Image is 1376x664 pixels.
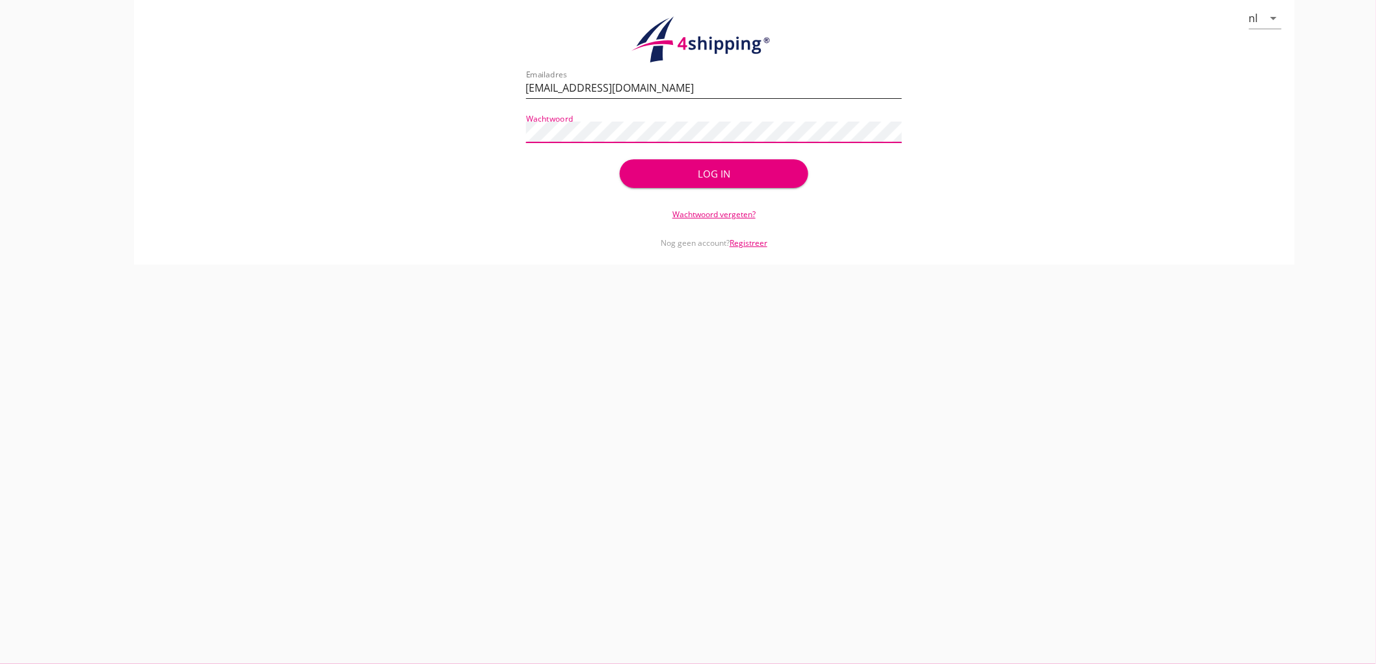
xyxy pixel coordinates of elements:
[620,159,808,188] button: Log in
[641,166,787,181] div: Log in
[1249,12,1258,24] div: nl
[526,220,903,249] div: Nog geen account?
[672,209,756,220] a: Wachtwoord vergeten?
[1266,10,1282,26] i: arrow_drop_down
[629,16,799,64] img: logo.1f945f1d.svg
[730,237,767,248] a: Registreer
[526,77,903,98] input: Emailadres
